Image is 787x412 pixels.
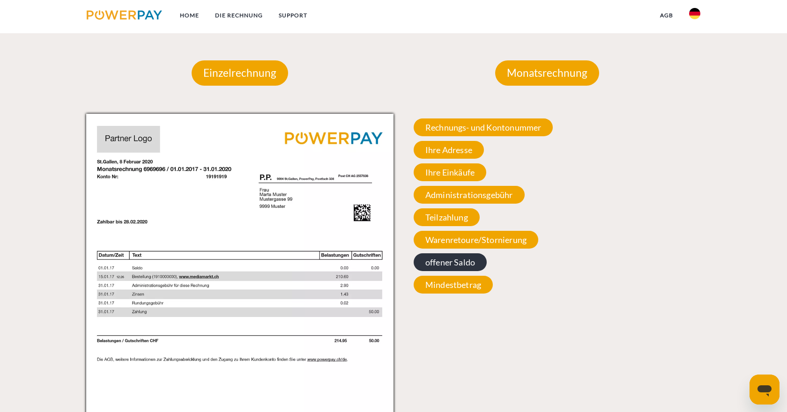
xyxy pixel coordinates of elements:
a: SUPPORT [271,7,315,24]
img: logo-powerpay.svg [87,10,162,20]
span: Ihre Einkäufe [414,163,486,181]
span: offener Saldo [414,253,487,271]
p: Einzelrechnung [192,60,288,86]
span: Rechnungs- und Kontonummer [414,118,553,136]
span: Administrationsgebühr [414,186,525,204]
a: agb [652,7,681,24]
span: Mindestbetrag [414,276,493,294]
a: DIE RECHNUNG [207,7,271,24]
img: de [689,8,700,19]
span: Warenretoure/Stornierung [414,231,538,249]
span: Teilzahlung [414,208,480,226]
iframe: Schaltfläche zum Öffnen des Messaging-Fensters; Konversation läuft [750,375,780,405]
a: Home [172,7,207,24]
p: Monatsrechnung [495,60,599,86]
span: Ihre Adresse [414,141,484,159]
